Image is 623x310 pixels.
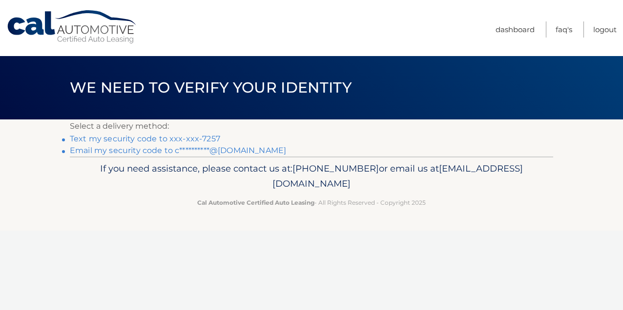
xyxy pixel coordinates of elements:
[292,163,379,174] span: [PHONE_NUMBER]
[556,21,572,38] a: FAQ's
[70,119,553,133] p: Select a delivery method:
[70,78,352,97] span: We need to verify your identity
[76,161,547,192] p: If you need assistance, please contact us at: or email us at
[6,10,138,44] a: Cal Automotive
[70,146,286,155] a: Email my security code to c**********@[DOMAIN_NAME]
[496,21,535,38] a: Dashboard
[197,199,314,206] strong: Cal Automotive Certified Auto Leasing
[70,134,220,143] a: Text my security code to xxx-xxx-7257
[593,21,617,38] a: Logout
[76,197,547,208] p: - All Rights Reserved - Copyright 2025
